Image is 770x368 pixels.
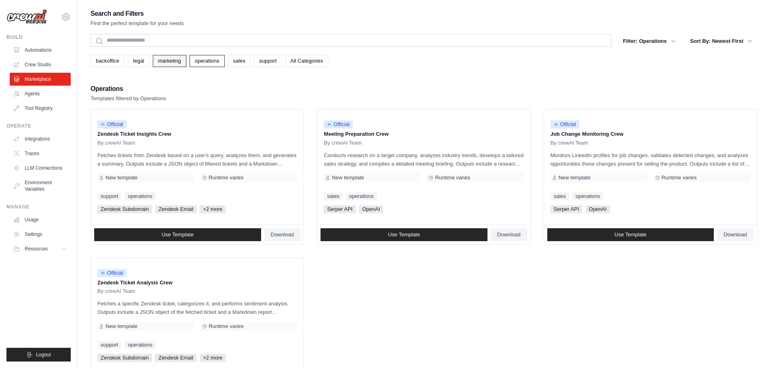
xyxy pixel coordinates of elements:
[124,192,156,200] a: operations
[153,55,186,67] a: marketing
[254,55,282,67] a: support
[6,204,71,210] div: Manage
[359,205,383,213] span: OpenAI
[324,192,342,200] a: sales
[97,269,127,277] span: Official
[6,123,71,129] div: Operate
[97,279,297,287] p: Zendesk Ticket Analysis Crew
[91,95,166,103] p: Templates filtered by Operations
[324,120,353,128] span: Official
[491,228,527,241] a: Download
[551,120,580,128] span: Official
[209,323,244,330] span: Runtime varies
[105,175,137,181] span: New template
[10,132,71,145] a: Integrations
[190,55,225,67] a: operations
[97,130,297,138] p: Zendesk Ticket Insights Crew
[97,151,297,168] p: Fetches tickets from Zendesk based on a user's query, analyzes them, and generates a summary. Out...
[228,55,251,67] a: sales
[97,140,135,146] span: By crewAI Team
[105,323,137,330] span: New template
[285,55,328,67] a: All Categories
[586,205,610,213] span: OpenAI
[6,348,71,362] button: Logout
[10,58,71,71] a: Crew Studio
[324,130,523,138] p: Meeting Preparation Crew
[91,55,124,67] a: backoffice
[547,228,714,241] a: Use Template
[162,231,194,238] span: Use Template
[686,34,757,48] button: Sort By: Newest First
[155,205,196,213] span: Zendesk Email
[97,288,135,294] span: By crewAI Team
[91,19,184,27] p: Find the perfect template for your needs
[10,176,71,196] a: Environment Variables
[551,205,582,213] span: Serper API
[662,175,697,181] span: Runtime varies
[264,228,301,241] a: Download
[97,205,152,213] span: Zendesk Subdomain
[618,34,680,48] button: Filter: Operations
[10,102,71,115] a: Tool Registry
[97,299,297,316] p: Fetches a specific Zendesk ticket, categorizes it, and performs sentiment analysis. Outputs inclu...
[559,175,591,181] span: New template
[551,151,750,168] p: Monitors LinkedIn profiles for job changes, validates detected changes, and analyzes opportunitie...
[614,231,646,238] span: Use Template
[321,228,487,241] a: Use Template
[551,130,750,138] p: Job Change Monitoring Crew
[36,351,51,358] span: Logout
[271,231,294,238] span: Download
[10,162,71,175] a: LLM Connections
[25,246,48,252] span: Resources
[10,73,71,86] a: Marketplace
[97,120,127,128] span: Official
[324,205,356,213] span: Serper API
[209,175,244,181] span: Runtime varies
[551,140,589,146] span: By crewAI Team
[128,55,149,67] a: legal
[10,147,71,160] a: Traces
[324,140,362,146] span: By crewAI Team
[10,213,71,226] a: Usage
[10,87,71,100] a: Agents
[10,228,71,241] a: Settings
[10,44,71,57] a: Automations
[497,231,521,238] span: Download
[724,231,747,238] span: Download
[91,8,184,19] h2: Search and Filters
[97,341,121,349] a: support
[97,354,152,362] span: Zendesk Subdomain
[91,83,166,95] h2: Operations
[6,34,71,40] div: Build
[435,175,470,181] span: Runtime varies
[388,231,420,238] span: Use Template
[6,9,47,25] img: Logo
[324,151,523,168] p: Conducts research on a target company, analyzes industry trends, develops a tailored sales strate...
[155,354,196,362] span: Zendesk Email
[10,242,71,255] button: Resources
[200,354,226,362] span: +2 more
[717,228,753,241] a: Download
[332,175,364,181] span: New template
[97,192,121,200] a: support
[94,228,261,241] a: Use Template
[572,192,603,200] a: operations
[200,205,226,213] span: +2 more
[346,192,377,200] a: operations
[551,192,569,200] a: sales
[124,341,156,349] a: operations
